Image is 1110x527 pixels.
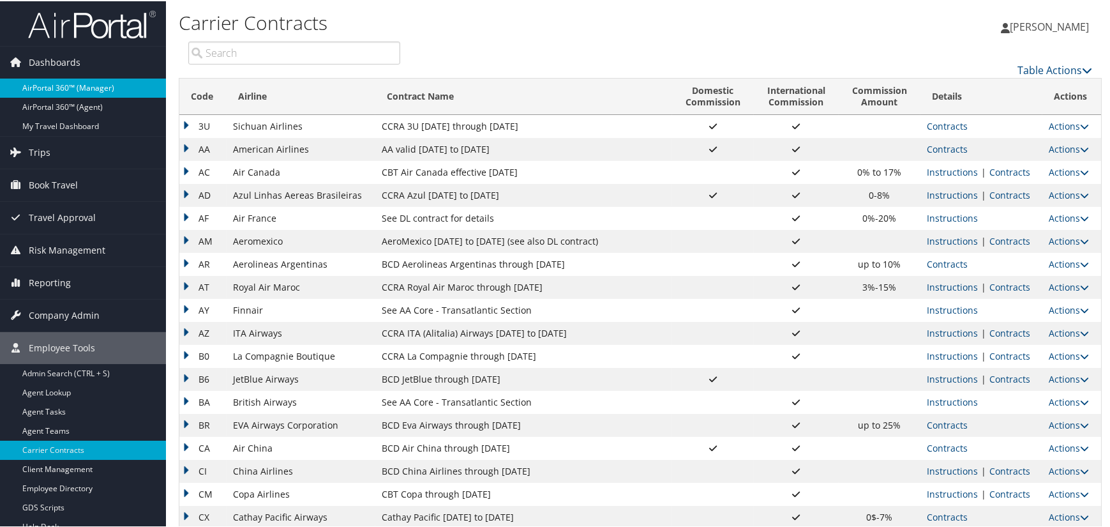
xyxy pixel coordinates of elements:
[179,275,227,298] td: AT
[927,372,978,384] a: View Ticketing Instructions
[375,459,672,482] td: BCD China Airlines through [DATE]
[839,77,920,114] th: CommissionAmount: activate to sort column ascending
[375,160,672,183] td: CBT Air Canada effective [DATE]
[839,252,920,275] td: up to 10%
[839,275,920,298] td: 3%-15%
[375,482,672,505] td: CBT Copa through [DATE]
[1049,487,1089,499] a: Actions
[28,8,156,38] img: airportal-logo.png
[179,321,227,344] td: AZ
[375,137,672,160] td: AA valid [DATE] to [DATE]
[227,77,375,114] th: Airline: activate to sort column ascending
[375,367,672,390] td: BCD JetBlue through [DATE]
[927,464,978,476] a: View Ticketing Instructions
[29,266,71,298] span: Reporting
[927,441,968,453] a: View Contracts
[227,390,375,413] td: British Airways
[227,114,375,137] td: Sichuan Airlines
[375,321,672,344] td: CCRA ITA (Alitalia) Airways [DATE] to [DATE]
[179,229,227,252] td: AM
[227,459,375,482] td: China Airlines
[1049,395,1089,407] a: Actions
[927,119,968,131] a: View Contracts
[978,165,989,177] span: |
[989,280,1030,292] a: View Contracts
[227,160,375,183] td: Air Canada
[29,233,105,265] span: Risk Management
[179,206,227,229] td: AF
[1049,280,1089,292] a: Actions
[839,183,920,206] td: 0-8%
[179,344,227,367] td: B0
[1049,441,1089,453] a: Actions
[989,487,1030,499] a: View Contracts
[375,77,672,114] th: Contract Name: activate to sort column ascending
[227,413,375,436] td: EVA Airways Corporation
[1049,510,1089,522] a: Actions
[989,188,1030,200] a: View Contracts
[179,298,227,321] td: AY
[927,234,978,246] a: View Ticketing Instructions
[1049,326,1089,338] a: Actions
[375,206,672,229] td: See DL contract for details
[29,201,96,233] span: Travel Approval
[978,487,989,499] span: |
[978,280,989,292] span: |
[227,298,375,321] td: Finnair
[29,168,78,200] span: Book Travel
[989,372,1030,384] a: View Contracts
[375,436,672,459] td: BCD Air China through [DATE]
[1010,19,1089,33] span: [PERSON_NAME]
[227,482,375,505] td: Copa Airlines
[1049,165,1089,177] a: Actions
[179,77,227,114] th: Code: activate to sort column descending
[978,188,989,200] span: |
[375,344,672,367] td: CCRA La Compagnie through [DATE]
[839,160,920,183] td: 0% to 17%
[375,413,672,436] td: BCD Eva Airways through [DATE]
[375,390,672,413] td: See AA Core - Transatlantic Section
[1049,234,1089,246] a: Actions
[989,234,1030,246] a: View Contracts
[375,183,672,206] td: CCRA Azul [DATE] to [DATE]
[227,367,375,390] td: JetBlue Airways
[672,77,754,114] th: DomesticCommission: activate to sort column ascending
[227,183,375,206] td: Azul Linhas Aereas Brasileiras
[179,459,227,482] td: CI
[179,252,227,275] td: AR
[839,413,920,436] td: up to 25%
[989,349,1030,361] a: View Contracts
[1049,119,1089,131] a: Actions
[29,298,100,330] span: Company Admin
[179,436,227,459] td: CA
[927,487,978,499] a: View Ticketing Instructions
[1049,418,1089,430] a: Actions
[839,206,920,229] td: 0%-20%
[978,234,989,246] span: |
[1042,77,1101,114] th: Actions
[927,303,978,315] a: View Ticketing Instructions
[927,326,978,338] a: View Ticketing Instructions
[989,464,1030,476] a: View Contracts
[375,275,672,298] td: CCRA Royal Air Maroc through [DATE]
[978,349,989,361] span: |
[1049,257,1089,269] a: Actions
[927,418,968,430] a: View Contracts
[29,45,80,77] span: Dashboards
[1049,303,1089,315] a: Actions
[927,165,978,177] a: View Ticketing Instructions
[978,326,989,338] span: |
[1049,211,1089,223] a: Actions
[989,165,1030,177] a: View Contracts
[1049,142,1089,154] a: Actions
[375,114,672,137] td: CCRA 3U [DATE] through [DATE]
[227,321,375,344] td: ITA Airways
[227,344,375,367] td: La Compagnie Boutique
[927,142,968,154] a: View Contracts
[989,326,1030,338] a: View Contracts
[29,331,95,363] span: Employee Tools
[179,160,227,183] td: AC
[1017,62,1092,76] a: Table Actions
[179,183,227,206] td: AD
[227,436,375,459] td: Air China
